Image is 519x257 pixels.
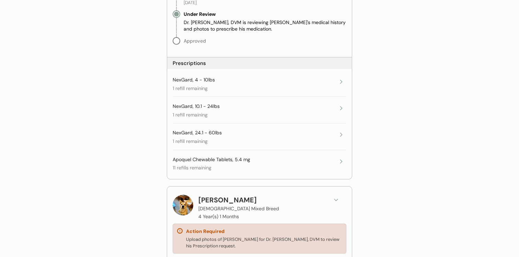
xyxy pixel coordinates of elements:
[173,156,250,163] div: Apoquel Chewable Tablets, 5.4 mg
[173,130,222,136] div: NexGard, 24.1 - 60lbs
[198,195,257,205] div: [PERSON_NAME]
[186,228,224,235] div: Action Required
[184,19,346,33] div: Dr. [PERSON_NAME], DVM is reviewing [PERSON_NAME]'s medical history and photos to prescribe his m...
[198,205,279,212] div: [DEMOGRAPHIC_DATA] Mixed Breed
[173,103,220,110] div: NexGard, 10.1 - 24lbs
[184,37,206,45] div: Approved
[198,214,239,219] p: 4 Year(s) 1 Months
[173,60,206,67] div: Prescriptions
[184,10,216,18] div: Under Review
[173,165,211,171] div: 11 refills remaining
[173,77,215,83] div: NexGard, 4 - 10lbs
[173,85,208,92] div: 1 refill remaining
[173,112,208,119] div: 1 refill remaining
[186,236,342,249] div: Upload photos of [PERSON_NAME] for Dr. [PERSON_NAME], DVM to review his Prescription request.
[173,138,208,145] div: 1 refill remaining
